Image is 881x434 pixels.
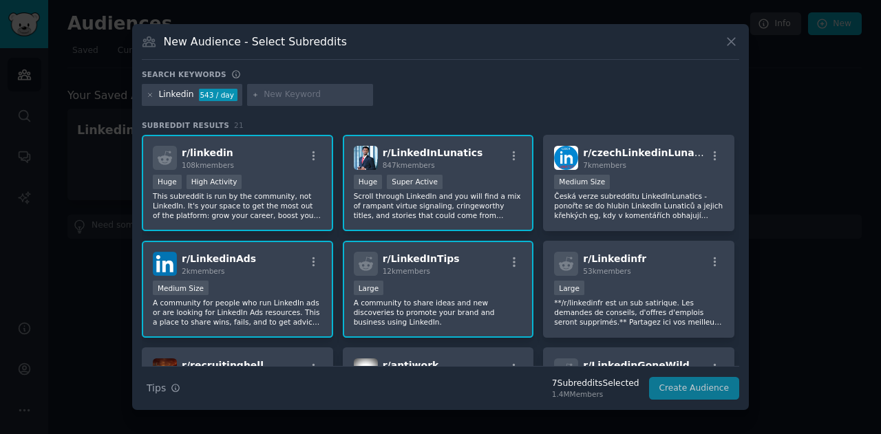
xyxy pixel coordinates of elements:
[354,281,384,295] div: Large
[187,175,242,189] div: High Activity
[153,191,322,220] p: This subreddit is run by the community, not LinkedIn. It's your space to get the most out of the ...
[153,298,322,327] p: A community for people who run LinkedIn ads or are looking for LinkedIn Ads resources. This a pla...
[383,360,439,371] span: r/ antiwork
[383,147,483,158] span: r/ LinkedInLunatics
[583,360,690,371] span: r/ LinkedinGoneWild
[142,376,185,400] button: Tips
[554,175,610,189] div: Medium Size
[583,267,630,275] span: 53k members
[147,381,166,395] span: Tips
[142,69,226,79] h3: Search keywords
[153,252,177,276] img: LinkedinAds
[199,89,237,101] div: 543 / day
[552,378,639,390] div: 7 Subreddit s Selected
[383,253,460,264] span: r/ LinkedInTips
[142,120,229,130] span: Subreddit Results
[554,298,723,327] p: **/r/linkedinfr est un sub satirique. Les demandes de conseils, d'offres d'emplois seront supprim...
[182,253,256,264] span: r/ LinkedinAds
[164,34,347,49] h3: New Audience - Select Subreddits
[354,175,383,189] div: Huge
[182,360,264,371] span: r/ recruitinghell
[159,89,194,101] div: Linkedin
[554,281,584,295] div: Large
[583,253,646,264] span: r/ Linkedinfr
[552,389,639,399] div: 1.4M Members
[354,191,523,220] p: Scroll through LinkedIn and you will find a mix of rampant virtue signaling, cringeworthy titles,...
[234,121,244,129] span: 21
[182,161,234,169] span: 108k members
[153,358,177,382] img: recruitinghell
[554,146,578,170] img: czechLinkedinLunatics
[264,89,368,101] input: New Keyword
[354,298,523,327] p: A community to share ideas and new discoveries to promote your brand and business using LinkedIn.
[383,267,430,275] span: 12k members
[182,267,225,275] span: 2k members
[182,147,233,158] span: r/ linkedin
[354,146,378,170] img: LinkedInLunatics
[387,175,443,189] div: Super Active
[583,147,714,158] span: r/ czechLinkedinLunatics
[354,358,378,382] img: antiwork
[554,191,723,220] p: Česká verze subredditu LinkedInLunatics - ponořte se do hlubin LinkedIn Lunaticů a jejich křehkýc...
[153,175,182,189] div: Huge
[583,161,626,169] span: 7k members
[153,281,209,295] div: Medium Size
[383,161,435,169] span: 847k members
